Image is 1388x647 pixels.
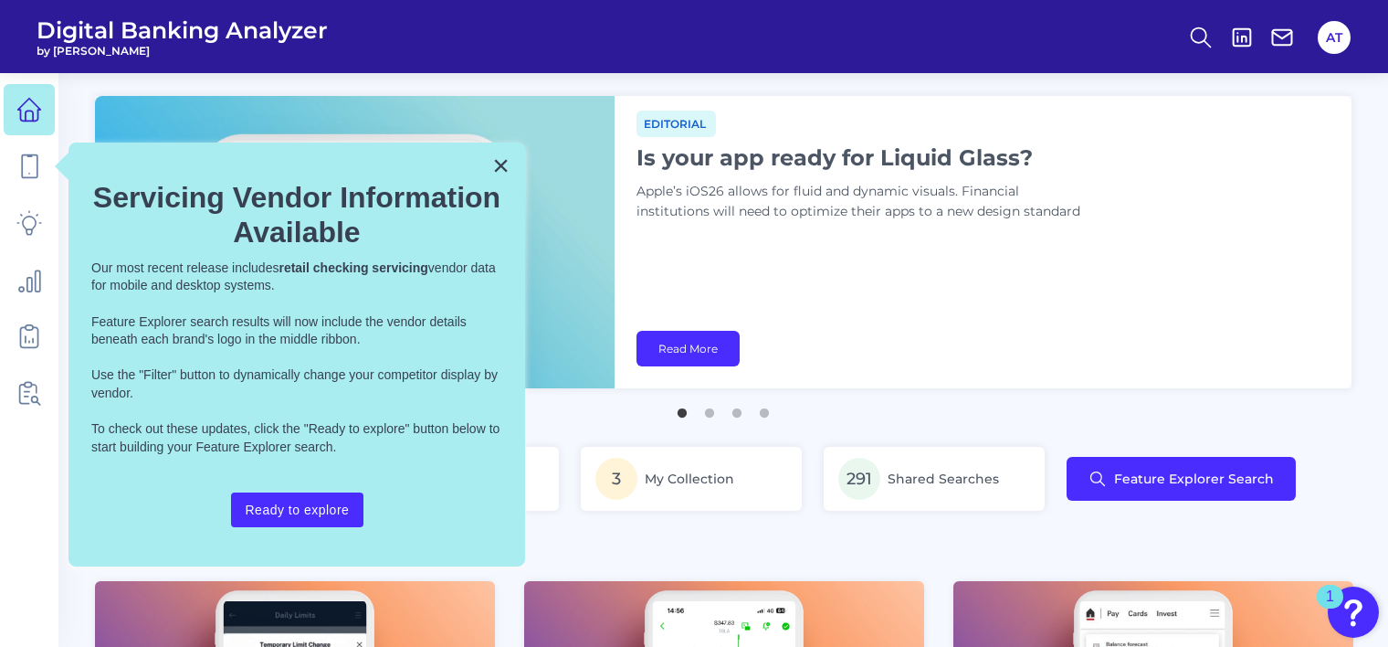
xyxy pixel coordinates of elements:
a: Read More [636,331,740,366]
div: 1 [1326,597,1334,620]
p: Feature Explorer search results will now include the vendor details beneath each brand's logo in ... [91,313,502,349]
span: My Collection [645,471,734,487]
span: Digital Banking Analyzer [37,16,328,44]
h1: Is your app ready for Liquid Glass? [636,144,1093,171]
button: Ready to explore [231,493,364,527]
p: To check out these updates, click the "Ready to explore" button below to start building your Feat... [91,420,502,456]
strong: retail checking servicing [279,260,427,275]
span: by [PERSON_NAME] [37,44,328,58]
p: Apple’s iOS26 allows for fluid and dynamic visuals. Financial institutions will need to optimize ... [636,182,1093,222]
span: Feature Explorer Search [1114,472,1274,486]
span: Editorial [636,111,716,137]
p: Use the "Filter" button to dynamically change your competitor display by vendor. [91,366,502,402]
h2: Servicing Vendor Information Available [91,180,502,250]
button: 3 [728,399,746,418]
button: 2 [700,399,719,418]
span: 3 [595,458,637,500]
button: Close [492,151,510,180]
button: AT [1318,21,1351,54]
span: 291 [838,458,880,500]
button: 1 [673,399,691,418]
span: Shared Searches [888,471,999,487]
button: Open Resource Center, 1 new notification [1328,587,1379,638]
span: Our most recent release includes [91,260,279,275]
button: 4 [755,399,773,418]
img: bannerImg [95,96,615,388]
